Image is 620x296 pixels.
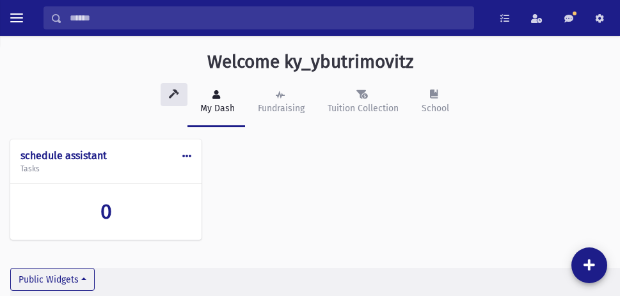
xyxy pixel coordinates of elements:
button: toggle menu [5,6,28,29]
div: Fundraising [255,102,305,115]
h5: Tasks [20,164,191,173]
a: School [409,78,459,127]
button: Public Widgets [10,268,95,291]
h4: schedule assistant [20,150,191,162]
input: Search [62,6,473,29]
a: Fundraising [245,78,315,127]
a: Tuition Collection [315,78,409,127]
div: Tuition Collection [325,102,399,115]
h3: Welcome ky_ybutrimovitz [207,51,413,73]
div: School [419,102,449,115]
span: 0 [100,199,112,224]
a: 0 [20,199,191,224]
a: My Dash [187,78,245,127]
div: My Dash [198,102,235,115]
